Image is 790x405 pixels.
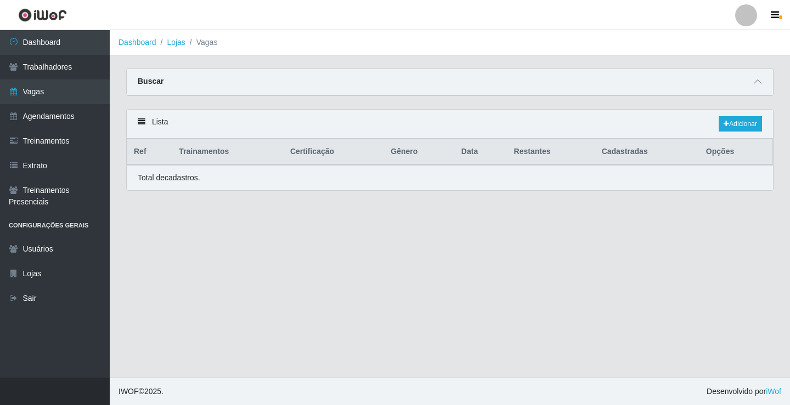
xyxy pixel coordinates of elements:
[707,386,781,397] span: Desenvolvido por
[284,139,384,165] th: Certificação
[119,387,139,396] span: IWOF
[455,139,507,165] th: Data
[119,386,163,397] span: © 2025 .
[119,38,156,47] a: Dashboard
[127,139,173,165] th: Ref
[384,139,455,165] th: Gênero
[699,139,773,165] th: Opções
[766,387,781,396] a: iWof
[595,139,699,165] th: Cadastradas
[18,8,67,22] img: CoreUI Logo
[138,172,200,184] p: Total de cadastros.
[507,139,595,165] th: Restantes
[138,77,163,85] strong: Buscar
[719,116,762,132] a: Adicionar
[172,139,284,165] th: Trainamentos
[110,30,790,55] nav: breadcrumb
[167,38,185,47] a: Lojas
[127,110,773,139] div: Lista
[185,37,218,48] li: Vagas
